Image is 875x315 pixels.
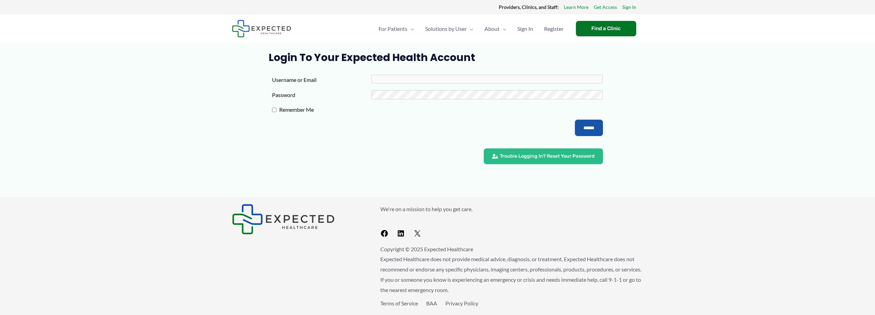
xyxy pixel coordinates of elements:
[232,204,363,234] aside: Footer Widget 1
[479,17,512,41] a: AboutMenu Toggle
[380,246,473,252] span: Copyright © 2025 Expected Healthcare
[407,17,414,41] span: Menu Toggle
[544,17,564,41] span: Register
[272,75,371,85] label: Username or Email
[276,105,376,115] label: Remember Me
[484,17,500,41] span: About
[499,4,559,10] strong: Providers, Clinics, and Staff:
[500,17,506,41] span: Menu Toggle
[232,204,335,234] img: Expected Healthcare Logo - side, dark font, small
[420,17,479,41] a: Solutions by UserMenu Toggle
[500,154,595,159] span: Trouble Logging In? Reset Your Password
[425,17,467,41] span: Solutions by User
[380,256,641,293] span: Expected Healthcare does not provide medical advice, diagnosis, or treatment. Expected Healthcare...
[426,300,437,306] a: BAA
[564,3,589,12] a: Learn More
[232,20,291,37] img: Expected Healthcare Logo - side, dark font, small
[445,300,478,306] a: Privacy Policy
[484,148,603,164] a: Trouble Logging In? Reset Your Password
[576,21,636,36] a: Find a Clinic
[517,17,533,41] span: Sign In
[373,17,420,41] a: For PatientsMenu Toggle
[269,51,607,64] h1: Login to Your Expected Health Account
[380,300,418,306] a: Terms of Service
[379,17,407,41] span: For Patients
[622,3,636,12] a: Sign In
[512,17,539,41] a: Sign In
[380,204,643,241] aside: Footer Widget 2
[539,17,569,41] a: Register
[373,17,569,41] nav: Primary Site Navigation
[380,204,643,214] p: We're on a mission to help you get care.
[467,17,473,41] span: Menu Toggle
[272,90,371,100] label: Password
[594,3,617,12] a: Get Access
